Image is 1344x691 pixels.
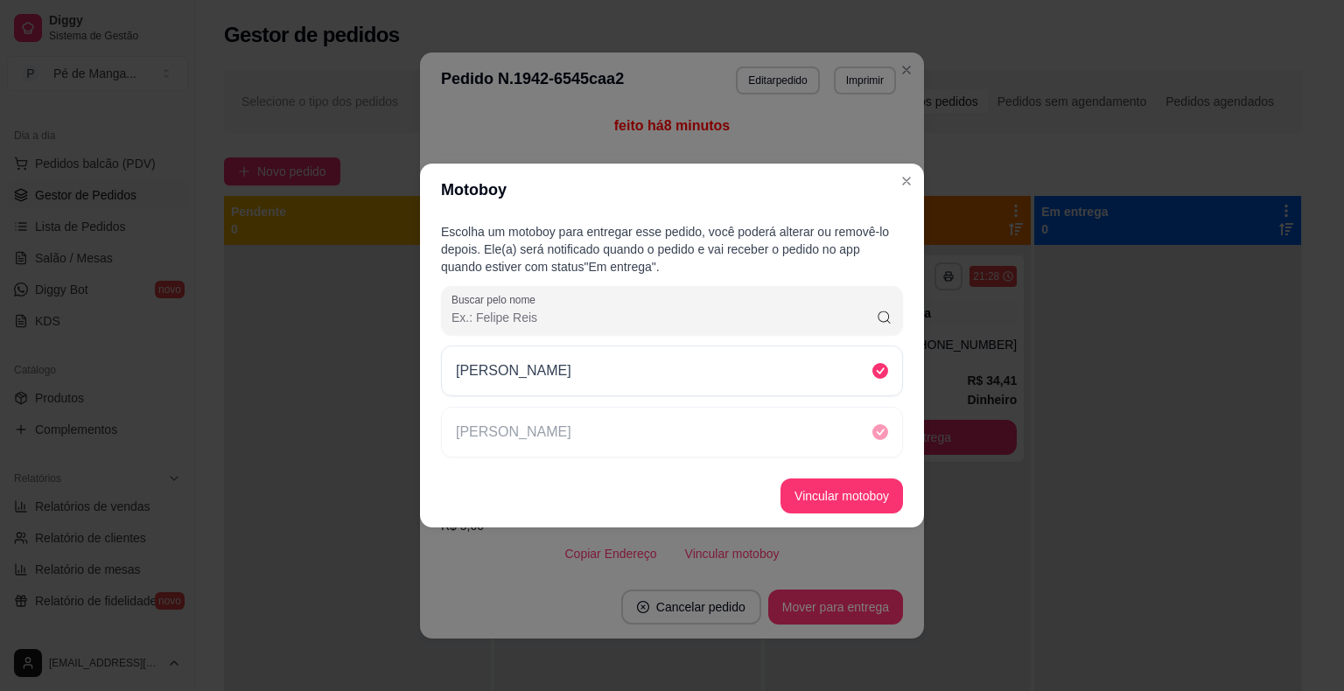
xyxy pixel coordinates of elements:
[456,360,571,381] p: [PERSON_NAME]
[420,164,924,216] header: Motoboy
[780,478,903,513] button: Vincular motoboy
[451,309,876,326] input: Buscar pelo nome
[456,422,571,443] p: [PERSON_NAME]
[451,292,542,307] label: Buscar pelo nome
[441,223,903,276] p: Escolha um motoboy para entregar esse pedido, você poderá alterar ou removê-lo depois. Ele(a) ser...
[892,167,920,195] button: Close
